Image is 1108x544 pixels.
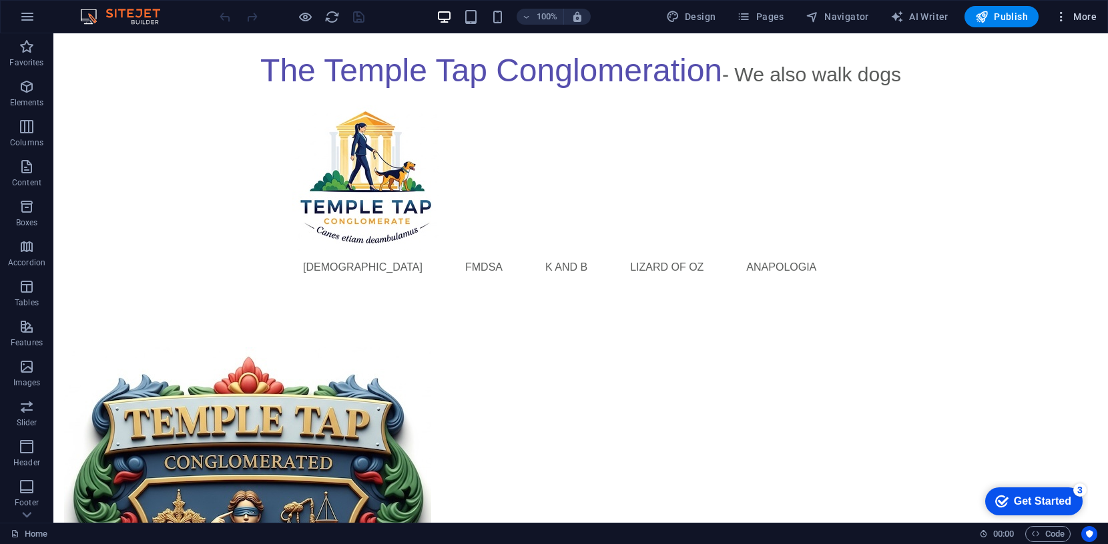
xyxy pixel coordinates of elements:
p: Accordion [8,257,45,268]
p: Favorites [9,57,43,68]
img: Editor Logo [77,9,177,25]
a: Click to cancel selection. Double-click to open Pages [11,526,47,542]
button: 100% [517,9,564,25]
span: Design [666,10,716,23]
span: AI Writer [890,10,948,23]
p: Content [12,177,41,188]
p: Footer [15,497,39,508]
button: Publish [964,6,1039,27]
span: Code [1031,526,1065,542]
p: Tables [15,297,39,308]
p: Elements [10,97,44,108]
p: Slider [17,417,37,428]
button: AI Writer [885,6,954,27]
div: 3 [99,3,112,16]
p: Columns [10,137,43,148]
h6: Session time [979,526,1015,542]
p: Features [11,337,43,348]
button: Pages [732,6,789,27]
span: More [1055,10,1097,23]
div: Get Started [39,15,97,27]
h6: 100% [537,9,558,25]
button: Click here to leave preview mode and continue editing [297,9,313,25]
button: Navigator [800,6,874,27]
span: 00 00 [993,526,1014,542]
button: Design [661,6,722,27]
span: : [1003,529,1005,539]
span: Publish [975,10,1028,23]
p: Boxes [16,217,38,228]
div: Get Started 3 items remaining, 40% complete [11,7,108,35]
i: Reload page [324,9,340,25]
span: Pages [737,10,784,23]
i: On resize automatically adjust zoom level to fit chosen device. [571,11,583,23]
button: Usercentrics [1081,526,1097,542]
div: Design (Ctrl+Alt+Y) [661,6,722,27]
button: reload [324,9,340,25]
p: Header [13,457,40,468]
p: Images [13,377,41,388]
button: More [1049,6,1102,27]
button: Code [1025,526,1071,542]
span: Navigator [806,10,869,23]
